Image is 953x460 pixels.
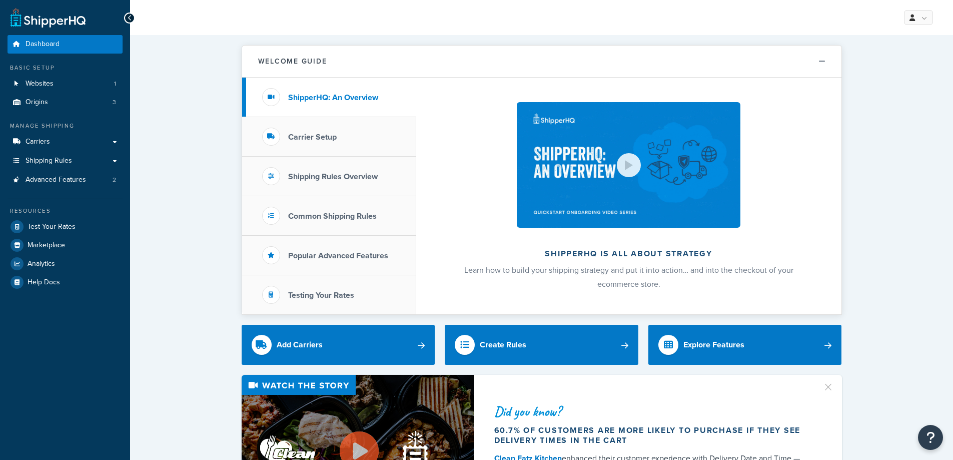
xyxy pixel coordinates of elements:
span: 1 [114,80,116,88]
li: Advanced Features [8,171,123,189]
span: 2 [113,176,116,184]
a: Shipping Rules [8,152,123,170]
div: Resources [8,207,123,215]
button: Open Resource Center [918,425,943,450]
div: Manage Shipping [8,122,123,130]
img: ShipperHQ is all about strategy [517,102,740,228]
a: Marketplace [8,236,123,254]
span: Shipping Rules [26,157,72,165]
h3: Common Shipping Rules [288,212,377,221]
a: Test Your Rates [8,218,123,236]
h2: Welcome Guide [258,58,327,65]
h3: Carrier Setup [288,133,337,142]
li: Origins [8,93,123,112]
span: Origins [26,98,48,107]
a: Dashboard [8,35,123,54]
a: Carriers [8,133,123,151]
a: Create Rules [445,325,638,365]
a: Explore Features [648,325,842,365]
span: Marketplace [28,241,65,250]
div: Explore Features [683,338,744,352]
button: Welcome Guide [242,46,841,78]
h3: Testing Your Rates [288,291,354,300]
span: Advanced Features [26,176,86,184]
a: Analytics [8,255,123,273]
h3: ShipperHQ: An Overview [288,93,378,102]
a: Advanced Features2 [8,171,123,189]
div: Add Carriers [277,338,323,352]
span: Learn how to build your shipping strategy and put it into action… and into the checkout of your e... [464,264,793,290]
h2: ShipperHQ is all about strategy [443,249,815,258]
a: Add Carriers [242,325,435,365]
span: Carriers [26,138,50,146]
div: 60.7% of customers are more likely to purchase if they see delivery times in the cart [494,425,810,445]
span: Test Your Rates [28,223,76,231]
a: Help Docs [8,273,123,291]
span: Websites [26,80,54,88]
span: Analytics [28,260,55,268]
div: Basic Setup [8,64,123,72]
a: Websites1 [8,75,123,93]
span: Dashboard [26,40,60,49]
h3: Popular Advanced Features [288,251,388,260]
a: Origins3 [8,93,123,112]
span: 3 [113,98,116,107]
div: Create Rules [480,338,526,352]
div: Did you know? [494,404,810,418]
span: Help Docs [28,278,60,287]
li: Websites [8,75,123,93]
h3: Shipping Rules Overview [288,172,378,181]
